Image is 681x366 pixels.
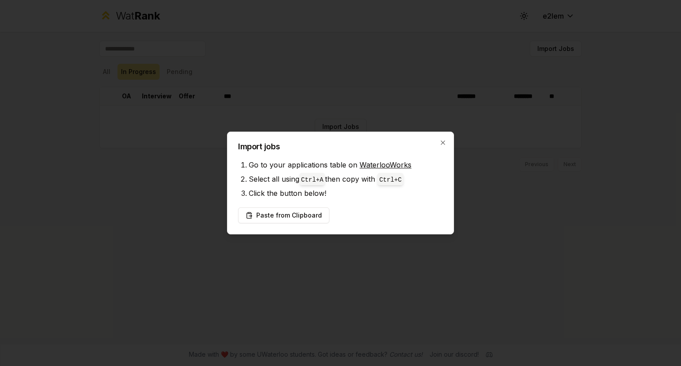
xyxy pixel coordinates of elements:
button: Paste from Clipboard [238,207,329,223]
li: Go to your applications table on [249,158,443,172]
code: Ctrl+ A [301,176,323,183]
a: WaterlooWorks [360,160,411,169]
li: Click the button below! [249,186,443,200]
h2: Import jobs [238,143,443,151]
code: Ctrl+ C [379,176,401,183]
li: Select all using then copy with [249,172,443,186]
